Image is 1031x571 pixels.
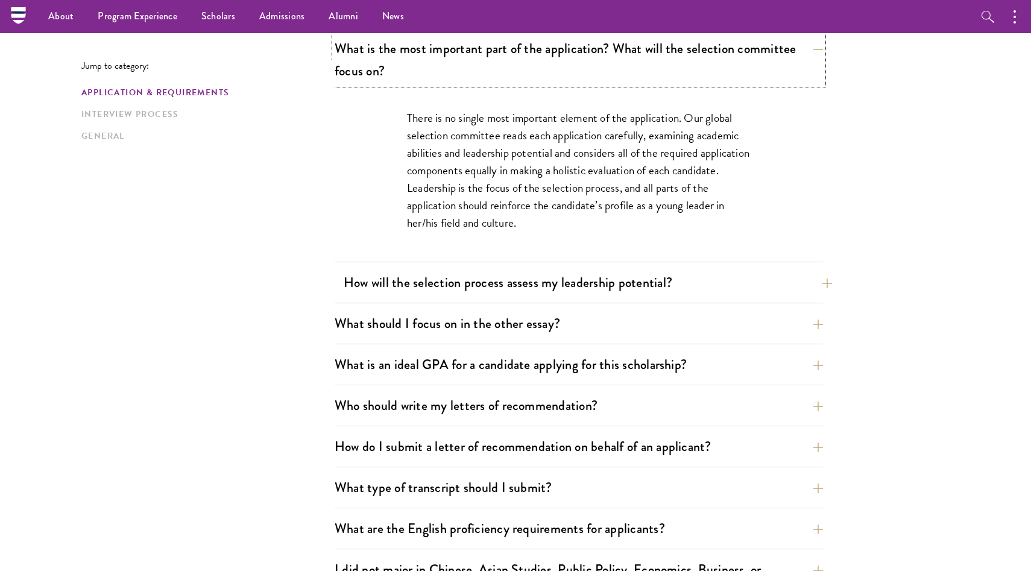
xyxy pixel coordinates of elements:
[335,310,823,337] button: What should I focus on in the other essay?
[81,60,335,71] p: Jump to category:
[335,515,823,542] button: What are the English proficiency requirements for applicants?
[335,35,823,84] button: What is the most important part of the application? What will the selection committee focus on?
[344,269,832,296] button: How will the selection process assess my leadership potential?
[335,474,823,501] button: What type of transcript should I submit?
[335,392,823,419] button: Who should write my letters of recommendation?
[81,86,327,99] a: Application & Requirements
[81,108,327,121] a: Interview Process
[81,130,327,142] a: General
[335,433,823,460] button: How do I submit a letter of recommendation on behalf of an applicant?
[335,351,823,378] button: What is an ideal GPA for a candidate applying for this scholarship?
[407,109,751,232] p: There is no single most important element of the application. Our global selection committee read...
